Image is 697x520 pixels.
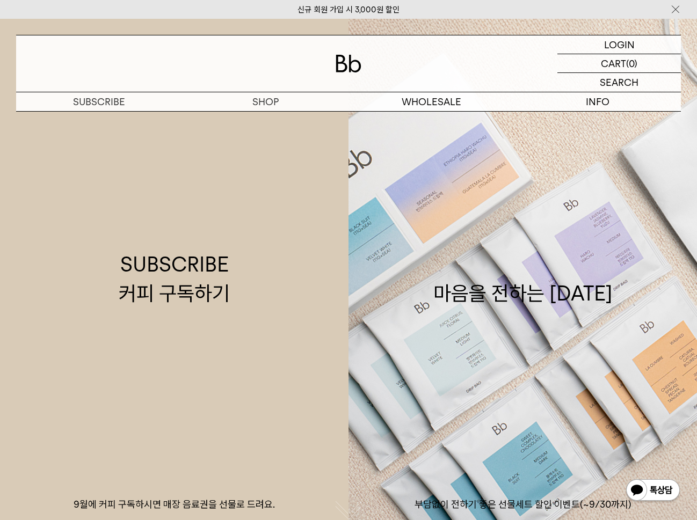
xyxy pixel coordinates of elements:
p: (0) [626,54,637,72]
p: SEARCH [600,73,638,92]
p: CART [601,54,626,72]
p: LOGIN [604,35,635,54]
p: INFO [515,92,681,111]
div: 마음을 전하는 [DATE] [433,250,613,307]
a: LOGIN [557,35,681,54]
a: SUBSCRIBE [16,92,183,111]
img: 로고 [336,55,361,72]
div: SUBSCRIBE 커피 구독하기 [119,250,230,307]
a: CART (0) [557,54,681,73]
a: SHOP [183,92,349,111]
p: 부담없이 전하기 좋은 선물세트 할인 이벤트(~9/30까지) [348,498,697,511]
img: 카카오톡 채널 1:1 채팅 버튼 [625,478,681,504]
p: WHOLESALE [348,92,515,111]
a: 신규 회원 가입 시 3,000원 할인 [297,5,400,14]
